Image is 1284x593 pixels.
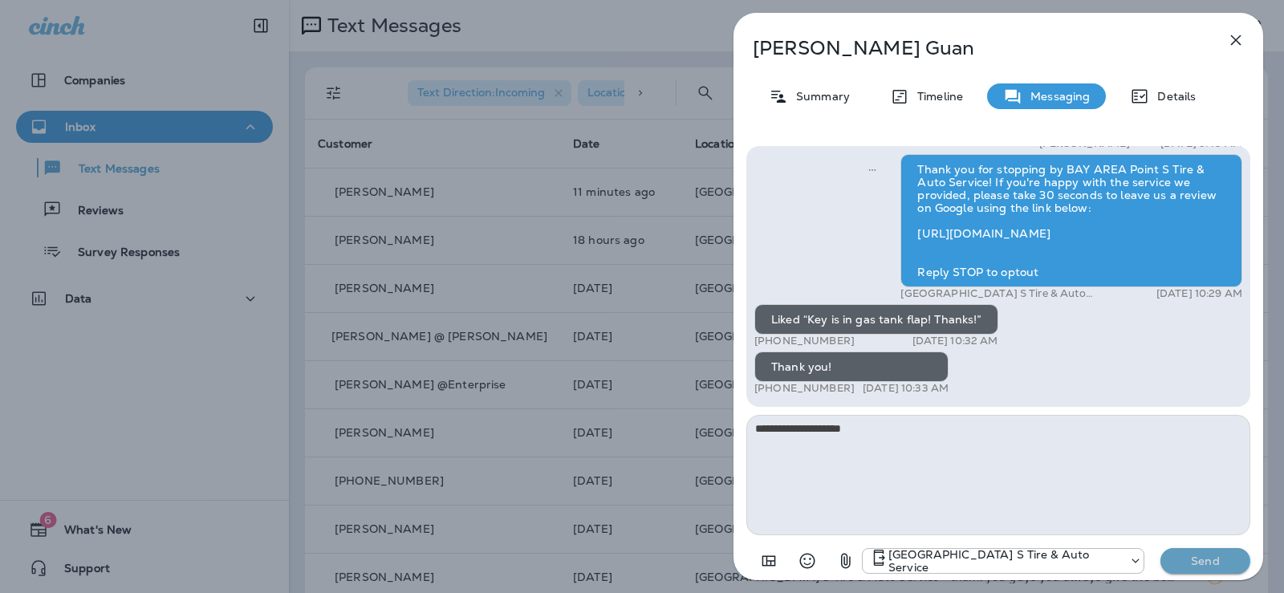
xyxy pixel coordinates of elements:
p: [GEOGRAPHIC_DATA] S Tire & Auto Service [900,287,1105,300]
button: Add in a premade template [753,545,785,577]
p: [DATE] 10:32 AM [912,335,998,347]
div: +1 (301) 975-0024 [863,548,1144,574]
p: [DATE] 10:29 AM [1156,287,1242,300]
p: Timeline [909,90,963,103]
p: Summary [788,90,850,103]
p: [PERSON_NAME] Guan [753,37,1191,59]
div: Liked “Key is in gas tank flap! Thanks!” [754,304,998,335]
p: [DATE] 10:33 AM [863,382,949,395]
p: [PHONE_NUMBER] [754,382,855,395]
button: Send [1160,548,1250,574]
button: Select an emoji [791,545,823,577]
div: Thank you for stopping by BAY AREA Point S Tire & Auto Service! If you're happy with the service ... [900,154,1242,287]
p: Messaging [1022,90,1090,103]
p: Details [1149,90,1196,103]
span: Sent [868,161,876,176]
p: [PHONE_NUMBER] [754,335,855,347]
div: Thank you! [754,351,949,382]
p: Send [1172,554,1239,568]
p: [GEOGRAPHIC_DATA] S Tire & Auto Service [888,548,1121,574]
